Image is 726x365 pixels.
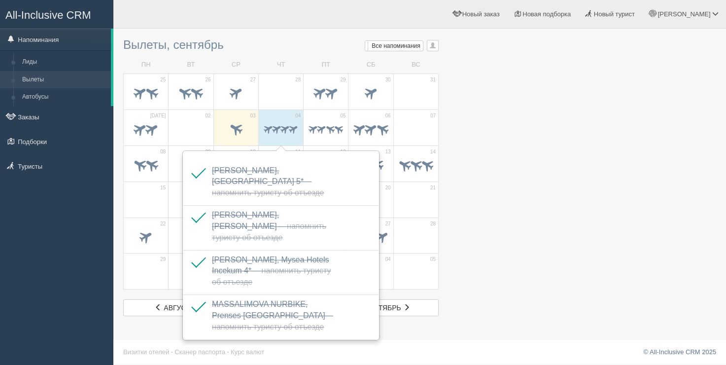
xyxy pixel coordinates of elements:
span: [PERSON_NAME], Mysea Hotels Incekum 4* [212,255,331,287]
span: 20 [385,184,391,191]
a: Лиды [18,53,111,71]
span: 05 [340,112,346,119]
span: 27 [385,220,391,227]
span: · [171,348,173,356]
span: 31 [430,76,436,83]
span: 22 [160,220,166,227]
span: 12 [340,148,346,155]
span: 07 [430,112,436,119]
span: [PERSON_NAME], [PERSON_NAME] [212,211,326,242]
span: октябрь [369,304,401,312]
span: MASSALIMOVA NURBIKE, Prenses [GEOGRAPHIC_DATA] [212,300,333,331]
span: 25 [160,76,166,83]
span: 04 [385,256,391,263]
span: 02 [205,112,210,119]
a: Автобусы [18,88,111,106]
td: ПН [124,56,169,73]
a: [PERSON_NAME], Mysea Hotels Incekum 4*— Напомнить туристу об отъезде [212,255,331,287]
a: Вылеты [18,71,111,89]
a: MASSALIMOVA NURBIKE, Prenses [GEOGRAPHIC_DATA]— Напомнить туристу об отъезде [212,300,333,331]
span: 29 [340,76,346,83]
span: 10 [250,148,256,155]
td: СБ [348,56,393,73]
a: Курс валют [231,348,264,356]
a: Сканер паспорта [174,348,225,356]
span: — Напомнить туристу об отъезде [212,266,331,286]
a: август [123,299,222,316]
span: 26 [205,76,210,83]
span: 05 [430,256,436,263]
td: ПТ [304,56,348,73]
span: 09 [205,148,210,155]
a: All-Inclusive CRM [0,0,113,28]
td: СР [213,56,258,73]
span: 04 [295,112,301,119]
a: октябрь [340,299,439,316]
td: ВС [393,56,438,73]
a: © All-Inclusive CRM 2025 [643,348,716,356]
span: All-Inclusive CRM [5,9,91,21]
span: 06 [385,112,391,119]
span: Новый турист [594,10,635,18]
span: 03 [250,112,256,119]
span: — Напомнить туристу об отъезде [212,311,333,331]
span: 08 [160,148,166,155]
a: [PERSON_NAME], [GEOGRAPHIC_DATA] 5*— Напомнить туристу об отъезде [212,166,324,197]
td: ВТ [169,56,213,73]
span: · [227,348,229,356]
span: 15 [160,184,166,191]
span: 29 [160,256,166,263]
span: 21 [430,184,436,191]
span: август [164,304,190,312]
span: Новый заказ [462,10,500,18]
span: [DATE] [150,112,166,119]
span: [PERSON_NAME] [657,10,710,18]
span: Новая подборка [522,10,571,18]
a: Визитки отелей [123,348,169,356]
span: [PERSON_NAME], [GEOGRAPHIC_DATA] 5* [212,166,324,197]
span: 27 [250,76,256,83]
span: — Напомнить туристу об отъезде [212,222,326,242]
h3: Вылеты, сентябрь [123,38,439,51]
span: 14 [430,148,436,155]
a: [PERSON_NAME], [PERSON_NAME]— Напомнить туристу об отъезде [212,211,326,242]
span: 28 [295,76,301,83]
span: Все напоминания [372,42,420,49]
span: 13 [385,148,391,155]
td: ЧТ [258,56,303,73]
span: 30 [385,76,391,83]
span: 11 [295,148,301,155]
span: 28 [430,220,436,227]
